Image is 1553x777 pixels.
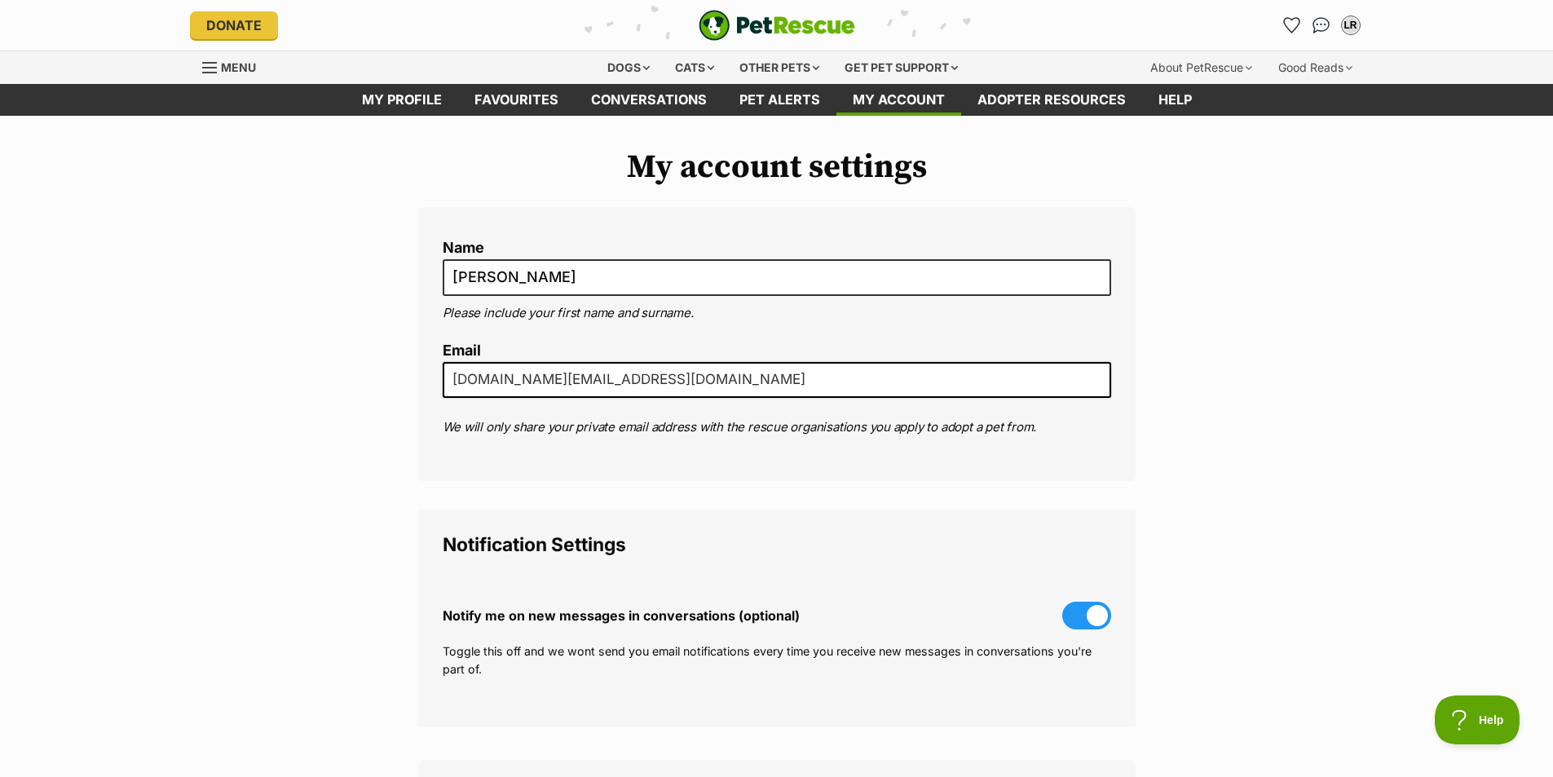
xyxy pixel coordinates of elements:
[443,342,1111,360] label: Email
[443,418,1111,437] p: We will only share your private email address with the rescue organisations you apply to adopt a ...
[443,534,1111,555] legend: Notification Settings
[699,10,855,41] a: PetRescue
[1313,17,1330,33] img: chat-41dd97257d64d25036548639549fe6c8038ab92f7586957e7f3b1b290dea8141.svg
[346,84,458,116] a: My profile
[1435,695,1520,744] iframe: Help Scout Beacon - Open
[1139,51,1264,84] div: About PetRescue
[1338,12,1364,38] button: My account
[418,148,1136,186] h1: My account settings
[190,11,278,39] a: Donate
[1142,84,1208,116] a: Help
[443,240,1111,257] label: Name
[575,84,723,116] a: conversations
[723,84,836,116] a: Pet alerts
[833,51,969,84] div: Get pet support
[1308,12,1335,38] a: Conversations
[836,84,961,116] a: My account
[418,510,1136,727] fieldset: Notification Settings
[202,51,267,81] a: Menu
[1279,12,1305,38] a: Favourites
[443,304,1111,323] p: Please include your first name and surname.
[443,608,800,623] span: Notify me on new messages in conversations (optional)
[443,642,1111,678] p: Toggle this off and we wont send you email notifications every time you receive new messages in c...
[728,51,831,84] div: Other pets
[961,84,1142,116] a: Adopter resources
[699,10,855,41] img: logo-e224e6f780fb5917bec1dbf3a21bbac754714ae5b6737aabdf751b685950b380.svg
[664,51,726,84] div: Cats
[1279,12,1364,38] ul: Account quick links
[458,84,575,116] a: Favourites
[596,51,661,84] div: Dogs
[1267,51,1364,84] div: Good Reads
[221,60,256,74] span: Menu
[1343,17,1359,33] div: LR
